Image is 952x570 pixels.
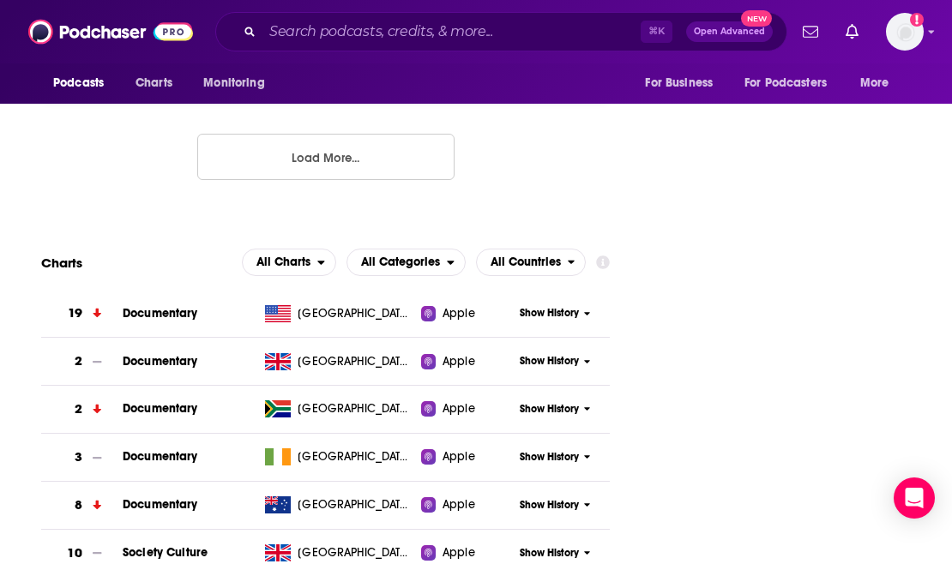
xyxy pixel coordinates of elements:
input: Search podcasts, credits, & more... [262,18,641,45]
button: open menu [733,67,852,99]
a: Apple [421,448,512,465]
a: [GEOGRAPHIC_DATA] [258,353,421,370]
button: Show History [512,450,599,465]
span: Apple [443,544,475,561]
span: Logged in as julietmartinBBC [886,13,924,51]
span: Show History [520,498,579,513]
a: [GEOGRAPHIC_DATA] [258,448,421,465]
a: Documentary [123,401,198,416]
span: Australia [298,496,409,513]
a: [GEOGRAPHIC_DATA] [258,400,421,417]
a: [GEOGRAPHIC_DATA] [258,544,421,561]
a: Charts [124,67,183,99]
button: open menu [41,67,126,99]
button: open menu [191,67,286,99]
span: Show History [520,402,579,417]
a: Show notifications dropdown [796,17,825,46]
button: Show History [512,498,599,513]
h2: Platforms [242,249,336,276]
span: Show History [520,306,579,321]
a: Documentary [123,354,198,369]
span: All Categories [361,256,440,268]
span: Apple [443,448,475,465]
span: Show History [520,546,579,561]
span: All Countries [491,256,561,268]
div: Open Intercom Messenger [894,477,935,519]
img: User Profile [886,13,924,51]
button: Show History [512,402,599,417]
a: 8 [41,482,123,529]
button: Show History [512,354,599,369]
div: Search podcasts, credits, & more... [215,12,787,51]
button: open menu [346,249,466,276]
button: open menu [633,67,734,99]
a: Documentary [123,306,198,321]
a: [GEOGRAPHIC_DATA] [258,496,421,513]
a: Apple [421,544,512,561]
span: For Business [645,71,713,95]
span: More [860,71,889,95]
a: Apple [421,400,512,417]
h3: 2 [75,399,82,419]
a: Apple [421,305,512,322]
span: United Kingdom [298,353,409,370]
span: United States [298,305,409,322]
button: Show History [512,306,599,321]
a: 2 [41,386,123,433]
span: Apple [443,305,475,322]
h3: 10 [67,543,82,563]
a: 19 [41,290,123,337]
button: Open AdvancedNew [686,21,773,42]
span: Apple [443,400,475,417]
a: 2 [41,338,123,385]
a: Society Culture [123,545,208,560]
h2: Categories [346,249,466,276]
button: open menu [242,249,336,276]
span: ⌘ K [641,21,672,43]
span: South Africa [298,400,409,417]
span: Podcasts [53,71,104,95]
h3: 2 [75,351,82,371]
span: Show History [520,354,579,369]
h3: 8 [75,495,82,515]
span: Open Advanced [694,27,765,36]
a: Apple [421,496,512,513]
button: Load More... [197,134,455,180]
span: Charts [136,71,172,95]
h3: 19 [68,303,82,323]
span: Show History [520,450,579,465]
a: Documentary [123,497,198,512]
button: Show History [512,546,599,561]
h2: Countries [476,249,587,276]
a: Apple [421,353,512,370]
a: 3 [41,434,123,481]
span: New [741,10,772,27]
a: Show notifications dropdown [839,17,865,46]
svg: Add a profile image [910,13,924,27]
h3: 3 [75,447,82,467]
a: Documentary [123,449,198,464]
span: Apple [443,353,475,370]
span: Apple [443,496,475,513]
a: [GEOGRAPHIC_DATA] [258,305,421,322]
span: All Charts [256,256,310,268]
span: Ireland [298,448,409,465]
button: Show profile menu [886,13,924,51]
button: open menu [476,249,587,276]
span: Monitoring [203,71,264,95]
span: United Kingdom [298,544,409,561]
button: open menu [848,67,911,99]
span: For Podcasters [744,71,827,95]
img: Podchaser - Follow, Share and Rate Podcasts [28,15,193,48]
h2: Charts [41,255,82,271]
